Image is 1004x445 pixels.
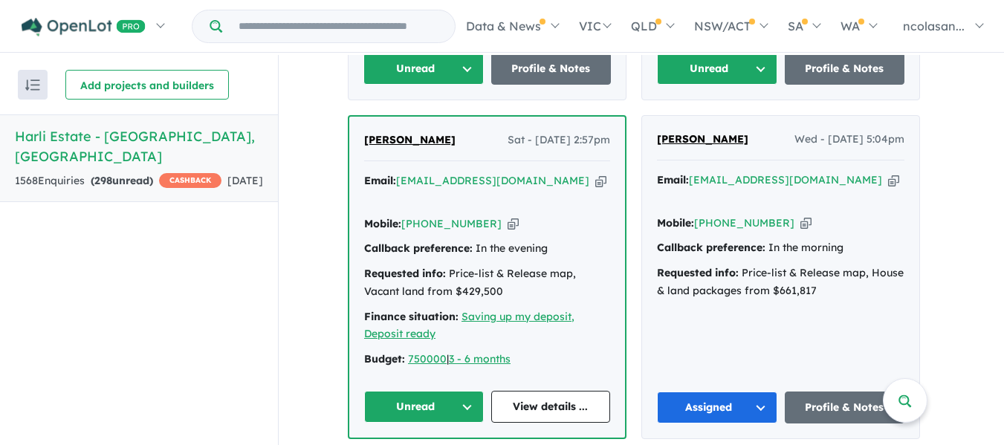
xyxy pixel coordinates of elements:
[364,267,446,280] strong: Requested info:
[364,391,484,423] button: Unread
[364,240,610,258] div: In the evening
[657,216,694,230] strong: Mobile:
[363,53,484,85] button: Unread
[364,133,456,146] span: [PERSON_NAME]
[401,217,502,230] a: [PHONE_NUMBER]
[364,174,396,187] strong: Email:
[689,173,882,186] a: [EMAIL_ADDRESS][DOMAIN_NAME]
[657,173,689,186] strong: Email:
[491,53,612,85] a: Profile & Notes
[508,216,519,232] button: Copy
[657,131,748,149] a: [PERSON_NAME]
[159,173,221,188] span: CASHBACK
[785,53,905,85] a: Profile & Notes
[364,352,405,366] strong: Budget:
[22,18,146,36] img: Openlot PRO Logo White
[227,174,263,187] span: [DATE]
[595,173,606,189] button: Copy
[508,131,610,149] span: Sat - [DATE] 2:57pm
[694,216,794,230] a: [PHONE_NUMBER]
[794,131,904,149] span: Wed - [DATE] 5:04pm
[15,172,221,190] div: 1568 Enquir ies
[25,79,40,91] img: sort.svg
[408,352,447,366] a: 750000
[15,126,263,166] h5: Harli Estate - [GEOGRAPHIC_DATA] , [GEOGRAPHIC_DATA]
[225,10,452,42] input: Try estate name, suburb, builder or developer
[396,174,589,187] a: [EMAIL_ADDRESS][DOMAIN_NAME]
[888,172,899,188] button: Copy
[800,215,812,231] button: Copy
[65,70,229,100] button: Add projects and builders
[657,132,748,146] span: [PERSON_NAME]
[657,239,904,257] div: In the morning
[94,174,112,187] span: 298
[903,19,965,33] span: ncolasan...
[657,264,904,300] div: Price-list & Release map, House & land packages from $661,817
[449,352,511,366] a: 3 - 6 months
[364,265,610,301] div: Price-list & Release map, Vacant land from $429,500
[364,351,610,368] div: |
[491,391,611,423] a: View details ...
[91,174,153,187] strong: ( unread)
[657,241,765,254] strong: Callback preference:
[364,131,456,149] a: [PERSON_NAME]
[364,241,473,255] strong: Callback preference:
[364,310,574,341] a: Saving up my deposit, Deposit ready
[657,392,777,423] button: Assigned
[657,266,739,279] strong: Requested info:
[785,392,905,423] a: Profile & Notes
[364,217,401,230] strong: Mobile:
[657,53,777,85] button: Unread
[364,310,459,323] strong: Finance situation:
